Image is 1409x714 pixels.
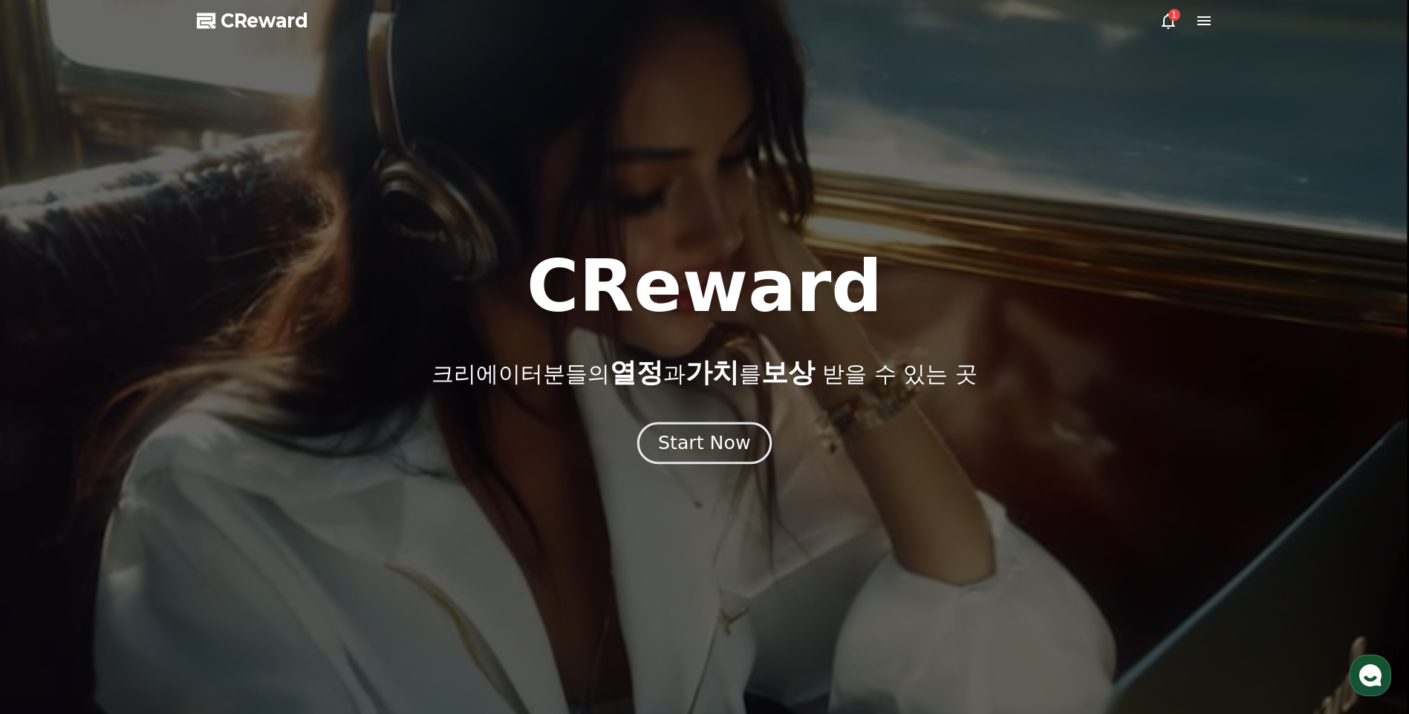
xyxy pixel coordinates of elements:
[47,493,56,505] span: 홈
[637,422,772,465] button: Start Now
[686,357,739,387] span: 가치
[527,251,882,322] h1: CReward
[4,471,98,508] a: 홈
[658,430,750,456] div: Start Now
[640,438,769,452] a: Start Now
[610,357,663,387] span: 열정
[221,9,308,33] span: CReward
[136,494,154,505] span: 대화
[230,493,247,505] span: 설정
[432,358,977,387] p: 크리에이터분들의 과 를 받을 수 있는 곳
[761,357,815,387] span: 보상
[192,471,285,508] a: 설정
[1168,9,1180,21] div: 1
[1159,12,1177,30] a: 1
[197,9,308,33] a: CReward
[98,471,192,508] a: 대화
